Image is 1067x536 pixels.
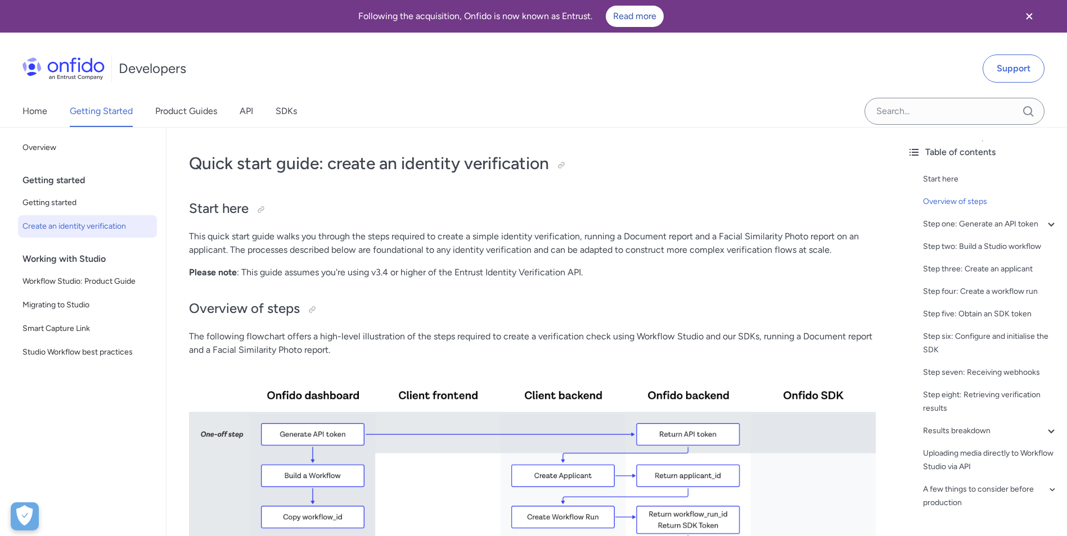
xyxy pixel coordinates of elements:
a: Overview [18,137,157,159]
a: Support [983,54,1045,83]
p: The following flowchart offers a high-level illustration of the steps required to create a verifi... [189,330,876,357]
p: : This guide assumes you're using v3.4 or higher of the Entrust Identity Verification API. [189,266,876,279]
a: Overview of steps [923,195,1058,208]
a: Migrating to Studio [18,294,157,316]
a: SDKs [276,96,297,127]
h2: Overview of steps [189,299,876,319]
div: Cookie Preferences [11,502,39,530]
a: A few things to consider before production [923,483,1058,510]
p: This quick start guide walks you through the steps required to create a simple identity verificat... [189,230,876,257]
h1: Developers [119,60,186,78]
a: Results breakdown [923,424,1058,438]
button: Open Preferences [11,502,39,530]
a: Workflow Studio: Product Guide [18,270,157,293]
a: Read more [606,6,664,27]
span: Overview [22,141,152,155]
a: Step four: Create a workflow run [923,285,1058,298]
a: Step two: Build a Studio workflow [923,240,1058,253]
a: Studio Workflow best practices [18,341,157,364]
a: Step one: Generate an API token [923,217,1058,231]
div: Working with Studio [22,248,161,270]
button: Close banner [1009,2,1050,30]
img: Onfido Logo [22,57,105,80]
h1: Quick start guide: create an identity verification [189,152,876,175]
a: Home [22,96,47,127]
span: Getting started [22,196,152,210]
h2: Start here [189,199,876,219]
strong: Please note [189,267,237,278]
a: Step five: Obtain an SDK token [923,307,1058,321]
a: Step three: Create an applicant [923,262,1058,276]
div: Table of contents [907,146,1058,159]
span: Create an identity verification [22,220,152,233]
input: Onfido search input field [865,98,1045,125]
a: Step seven: Receiving webhooks [923,366,1058,379]
a: Smart Capture Link [18,317,157,340]
a: Getting started [18,192,157,214]
span: Workflow Studio: Product Guide [22,275,152,288]
span: Migrating to Studio [22,298,152,312]
span: Studio Workflow best practices [22,346,152,359]
a: Step six: Configure and initialise the SDK [923,330,1058,357]
span: Smart Capture Link [22,322,152,335]
div: Following the acquisition, Onfido is now known as Entrust. [13,6,1009,27]
a: Start here [923,172,1058,186]
a: Product Guides [155,96,217,127]
svg: Close banner [1023,10,1036,23]
div: Getting started [22,169,161,192]
a: Create an identity verification [18,215,157,238]
a: Uploading media directly to Workflow Studio via API [923,447,1058,474]
a: Step eight: Retrieving verification results [923,388,1058,415]
a: Getting Started [70,96,133,127]
a: API [240,96,253,127]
